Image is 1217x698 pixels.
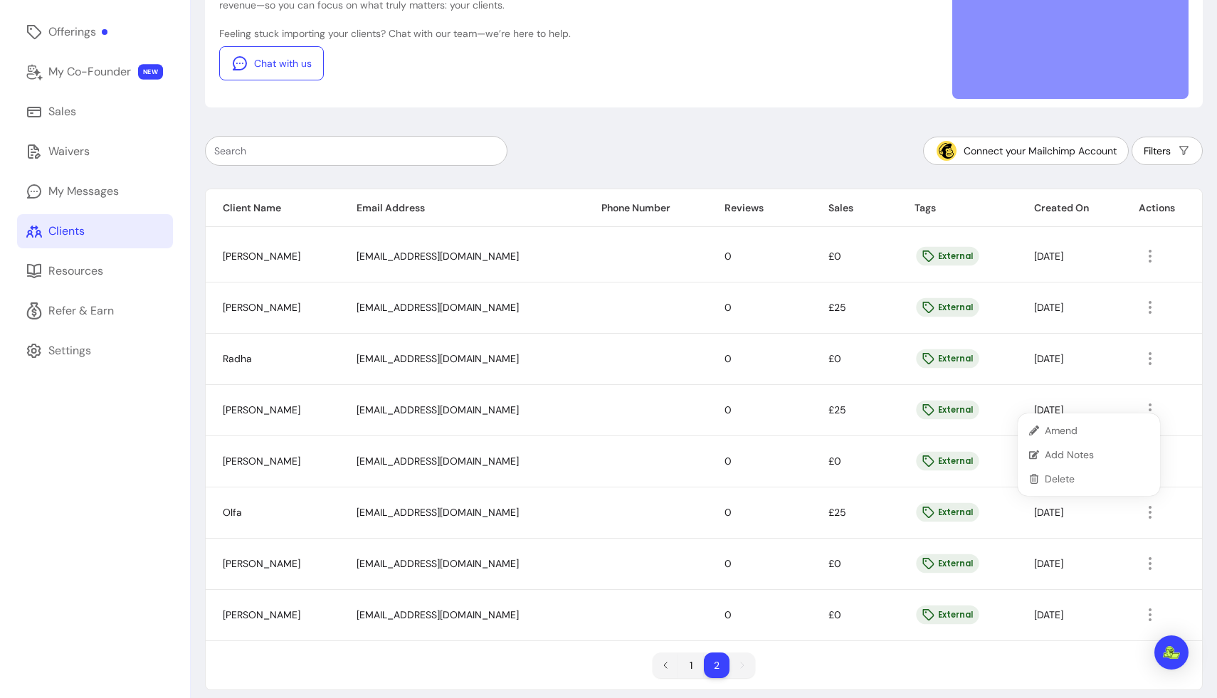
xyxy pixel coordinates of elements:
a: Resources [17,254,173,288]
div: Refer & Earn [48,302,114,319]
span: £25 [828,403,846,416]
span: NEW [138,64,163,80]
span: £0 [828,557,841,570]
div: External [917,401,979,420]
span: [EMAIL_ADDRESS][DOMAIN_NAME] [357,455,519,467]
div: External [917,452,979,471]
span: £25 [828,506,846,519]
a: Chat with us [219,46,324,80]
div: Clients [48,223,85,240]
span: [DATE] [1034,557,1063,570]
button: Filters [1132,137,1203,165]
a: Offerings [17,15,173,49]
span: 0 [725,608,732,621]
span: 0 [725,557,732,570]
span: 0 [725,250,732,263]
th: Phone Number [584,189,707,227]
a: Waivers [17,134,173,169]
span: [EMAIL_ADDRESS][DOMAIN_NAME] [357,557,519,570]
span: £0 [828,250,841,263]
div: My Messages [48,183,119,200]
span: 0 [725,455,732,467]
span: [DATE] [1034,506,1063,519]
p: Feeling stuck importing your clients? Chat with our team—we’re here to help. [219,26,717,41]
span: [EMAIL_ADDRESS][DOMAIN_NAME] [357,608,519,621]
span: [DATE] [1034,250,1063,263]
th: Client Name [206,189,339,227]
span: Delete [1045,472,1149,486]
span: Add Notes [1045,448,1149,462]
span: [EMAIL_ADDRESS][DOMAIN_NAME] [357,301,519,314]
div: External [917,298,979,317]
div: Sales [48,103,76,120]
div: My Co-Founder [48,63,131,80]
span: Olfa [223,506,242,519]
span: [EMAIL_ADDRESS][DOMAIN_NAME] [357,506,519,519]
span: 0 [725,506,732,519]
th: Tags [897,189,1017,227]
a: My Co-Founder NEW [17,55,173,89]
input: Search [214,144,498,158]
span: [DATE] [1034,352,1063,365]
span: £0 [828,608,841,621]
li: pagination item 1 [678,652,704,678]
span: [EMAIL_ADDRESS][DOMAIN_NAME] [357,403,519,416]
div: Open Intercom Messenger [1154,635,1189,670]
div: External [917,246,979,265]
button: Connect your Mailchimp Account [923,137,1129,165]
a: Clients [17,214,173,248]
span: [DATE] [1034,608,1063,621]
span: Amend [1045,423,1149,438]
span: [EMAIL_ADDRESS][DOMAIN_NAME] [357,250,519,263]
span: [EMAIL_ADDRESS][DOMAIN_NAME] [357,352,519,365]
span: 0 [725,403,732,416]
div: External [917,349,979,369]
div: Resources [48,263,103,280]
div: External [917,606,979,625]
a: Refer & Earn [17,294,173,328]
li: previous page button [653,652,678,678]
th: Actions [1122,189,1202,227]
a: My Messages [17,174,173,208]
a: Settings [17,334,173,368]
div: External [917,503,979,522]
span: [PERSON_NAME] [223,557,300,570]
span: £0 [828,352,841,365]
span: [PERSON_NAME] [223,250,300,263]
div: Settings [48,342,91,359]
nav: pagination navigation [646,645,762,685]
span: [PERSON_NAME] [223,608,300,621]
th: Reviews [707,189,812,227]
th: Email Address [339,189,584,227]
div: External [917,554,979,573]
span: [PERSON_NAME] [223,301,300,314]
span: £25 [828,301,846,314]
a: Sales [17,95,173,129]
th: Created On [1017,189,1122,227]
span: 0 [725,352,732,365]
span: Radha [223,352,252,365]
span: 0 [725,301,732,314]
span: [PERSON_NAME] [223,403,300,416]
th: Sales [811,189,897,227]
li: pagination item 2 active [704,652,729,678]
span: £0 [828,455,841,467]
img: Mailchimp Icon [935,139,958,162]
span: [PERSON_NAME] [223,455,300,467]
div: Waivers [48,143,90,160]
span: [DATE] [1034,301,1063,314]
span: [DATE] [1034,403,1063,416]
div: Offerings [48,23,107,41]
